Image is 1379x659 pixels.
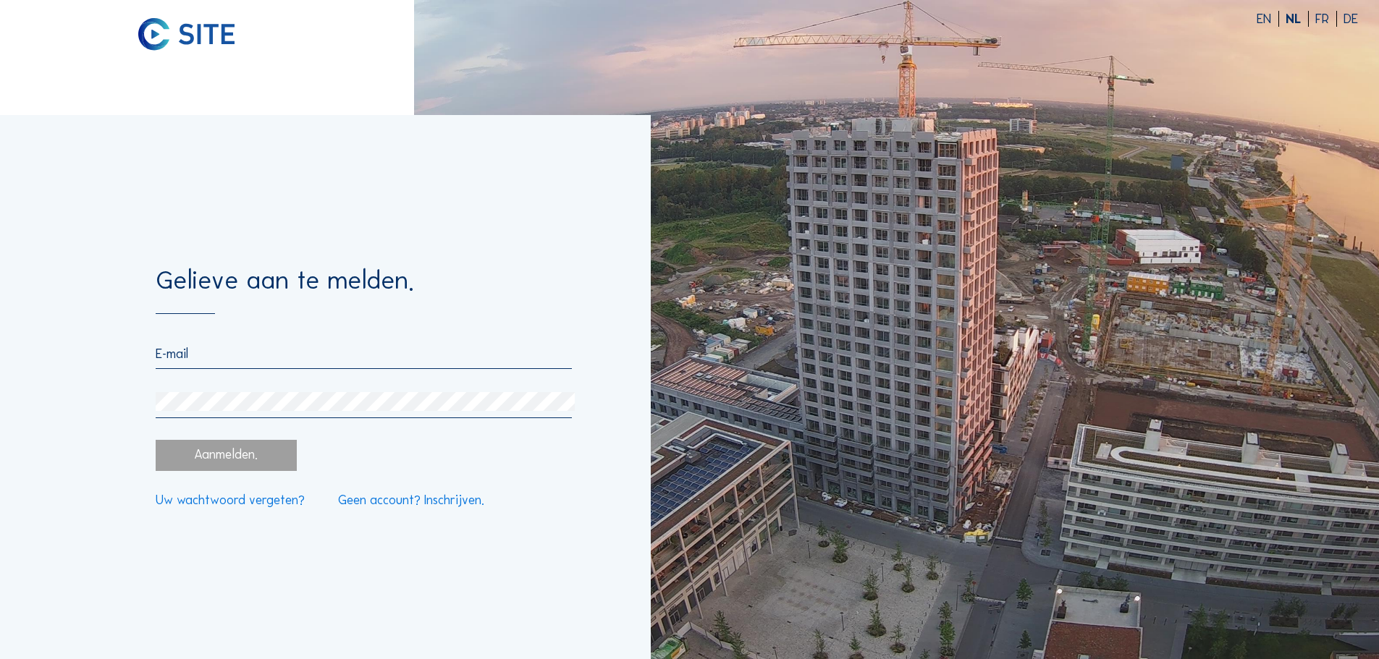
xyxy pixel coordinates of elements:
[156,346,571,362] input: E-mail
[156,267,571,314] div: Gelieve aan te melden.
[1344,13,1358,26] div: DE
[138,18,235,51] img: C-SITE logo
[338,494,484,507] a: Geen account? Inschrijven.
[1286,13,1309,26] div: NL
[156,440,296,471] div: Aanmelden.
[156,494,305,507] a: Uw wachtwoord vergeten?
[1315,13,1337,26] div: FR
[1257,13,1279,26] div: EN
